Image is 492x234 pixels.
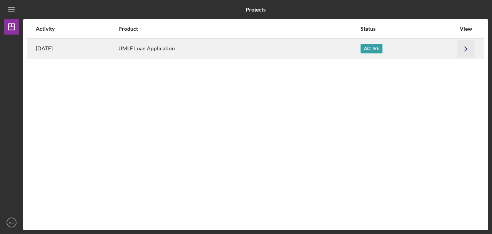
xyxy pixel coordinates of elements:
b: Projects [246,7,266,13]
text: RG [9,221,14,225]
div: Active [361,44,382,53]
div: UMLF Loan Application [118,39,359,58]
div: Activity [36,26,118,32]
time: 2025-08-12 01:00 [36,45,53,51]
div: Product [118,26,359,32]
div: View [456,26,475,32]
div: Status [361,26,455,32]
button: RG [4,215,19,230]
